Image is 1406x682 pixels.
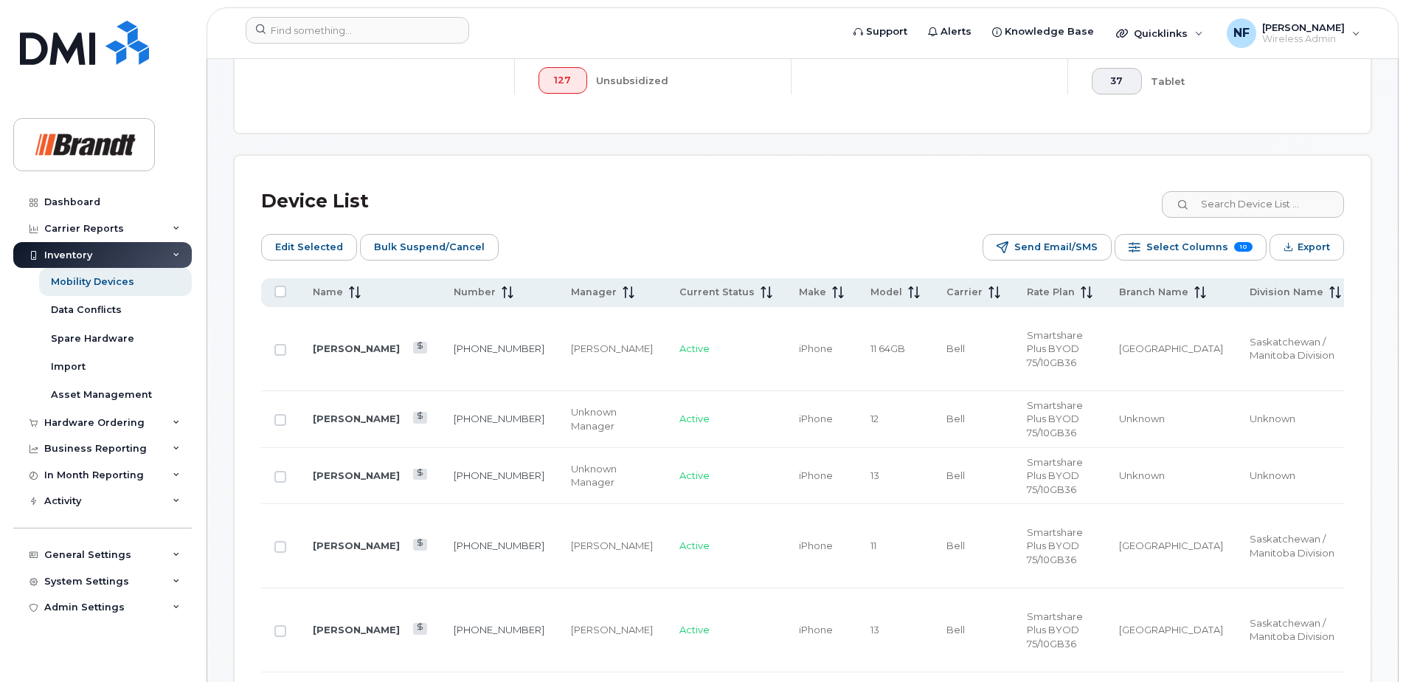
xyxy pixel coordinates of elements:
[982,17,1104,46] a: Knowledge Base
[870,469,879,481] span: 13
[1250,286,1323,299] span: Division Name
[1119,469,1165,481] span: Unknown
[374,236,485,258] span: Bulk Suspend/Cancel
[1233,24,1250,42] span: NF
[275,236,343,258] span: Edit Selected
[1250,617,1334,643] span: Saskatchewan / Manitoba Division
[1027,526,1083,565] span: Smartshare Plus BYOD 75/10GB36
[1106,18,1213,48] div: Quicklinks
[454,413,544,424] a: [PHONE_NUMBER]
[870,342,905,354] span: 11 64GB
[799,413,833,424] span: iPhone
[679,413,710,424] span: Active
[1250,533,1334,559] span: Saskatchewan / Manitoba Division
[799,624,833,635] span: iPhone
[571,342,653,356] div: [PERSON_NAME]
[1119,342,1223,354] span: [GEOGRAPHIC_DATA]
[413,469,427,480] a: View Last Bill
[1250,469,1295,481] span: Unknown
[946,342,965,354] span: Bell
[1005,24,1094,39] span: Knowledge Base
[413,342,427,353] a: View Last Bill
[1250,413,1295,424] span: Unknown
[261,234,357,261] button: Edit Selected
[1119,540,1223,551] span: [GEOGRAPHIC_DATA]
[870,286,902,299] span: Model
[870,624,879,635] span: 13
[679,342,710,354] span: Active
[413,623,427,634] a: View Last Bill
[679,540,710,551] span: Active
[1162,191,1344,218] input: Search Device List ...
[538,67,587,94] button: 127
[799,342,833,354] span: iPhone
[870,540,876,551] span: 11
[946,540,965,551] span: Bell
[313,540,400,551] a: [PERSON_NAME]
[1119,413,1165,424] span: Unknown
[360,234,499,261] button: Bulk Suspend/Cancel
[571,405,653,433] div: Unknown Manager
[946,624,965,635] span: Bell
[679,286,755,299] span: Current Status
[679,469,710,481] span: Active
[1262,21,1345,33] span: [PERSON_NAME]
[1119,624,1223,635] span: [GEOGRAPHIC_DATA]
[454,342,544,354] a: [PHONE_NUMBER]
[1146,236,1228,258] span: Select Columns
[946,286,983,299] span: Carrier
[1027,610,1083,650] span: Smartshare Plus BYOD 75/10GB36
[313,286,343,299] span: Name
[1134,27,1188,39] span: Quicklinks
[313,469,400,481] a: [PERSON_NAME]
[454,286,496,299] span: Number
[313,624,400,635] a: [PERSON_NAME]
[1092,68,1142,94] button: 37
[571,462,653,489] div: Unknown Manager
[413,412,427,423] a: View Last Bill
[1027,399,1083,438] span: Smartshare Plus BYOD 75/10GB36
[1027,329,1083,368] span: Smartshare Plus BYOD 75/10GB36
[571,286,617,299] span: Manager
[596,67,768,94] div: Unsubsidized
[1298,236,1330,258] span: Export
[1014,236,1098,258] span: Send Email/SMS
[454,624,544,635] a: [PHONE_NUMBER]
[551,75,575,86] span: 127
[1250,336,1334,362] span: Saskatchewan / Manitoba Division
[413,539,427,550] a: View Last Bill
[843,17,918,46] a: Support
[454,469,544,481] a: [PHONE_NUMBER]
[799,286,826,299] span: Make
[918,17,982,46] a: Alerts
[1119,286,1188,299] span: Branch Name
[870,413,879,424] span: 12
[946,469,965,481] span: Bell
[1270,234,1344,261] button: Export
[1216,18,1371,48] div: Noah Fouillard
[1262,33,1345,45] span: Wireless Admin
[313,342,400,354] a: [PERSON_NAME]
[679,624,710,635] span: Active
[799,540,833,551] span: iPhone
[1151,68,1321,94] div: Tablet
[1115,234,1267,261] button: Select Columns 10
[571,539,653,553] div: [PERSON_NAME]
[454,540,544,551] a: [PHONE_NUMBER]
[1027,286,1075,299] span: Rate Plan
[941,24,972,39] span: Alerts
[1027,456,1083,495] span: Smartshare Plus BYOD 75/10GB36
[866,24,907,39] span: Support
[799,469,833,481] span: iPhone
[1104,75,1129,87] span: 37
[946,413,965,424] span: Bell
[261,182,369,221] div: Device List
[571,623,653,637] div: [PERSON_NAME]
[1234,242,1253,252] span: 10
[313,413,400,424] a: [PERSON_NAME]
[246,17,469,44] input: Find something...
[983,234,1112,261] button: Send Email/SMS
